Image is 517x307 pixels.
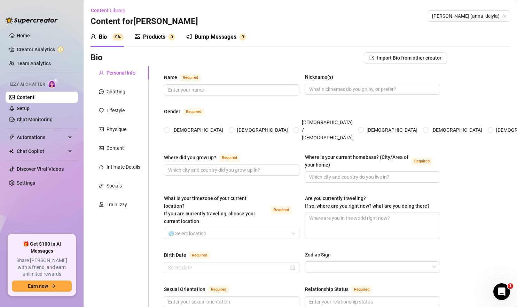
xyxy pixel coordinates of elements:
[107,182,122,190] div: Socials
[309,173,435,181] input: Where is your current homebase? (City/Area of your home)
[164,251,186,259] div: Birth Date
[168,86,294,94] input: Name
[107,125,126,133] div: Physique
[91,52,103,63] h3: Bio
[164,153,248,162] label: Where did you grow up?
[180,74,201,82] span: Required
[107,201,127,208] div: Train Izzy
[168,33,175,40] sup: 0
[99,70,104,75] span: user
[164,108,180,115] div: Gender
[369,55,374,60] span: import
[305,285,348,293] div: Relationship Status
[309,85,435,93] input: Nickname(s)
[305,153,440,169] label: Where is your current homebase? (City/Area of your home)
[412,158,432,165] span: Required
[364,52,447,63] button: Import Bio from other creator
[305,251,331,259] div: Zodiac Sign
[91,16,198,27] h3: Content for [PERSON_NAME]
[99,127,104,132] span: idcard
[6,17,58,24] img: logo-BBDzfeDw.svg
[186,34,192,39] span: notification
[239,33,246,40] sup: 0
[107,107,125,114] div: Lifestyle
[364,126,420,134] span: [DEMOGRAPHIC_DATA]
[9,135,15,140] span: thunderbolt
[48,78,58,89] img: AI Chatter
[168,166,294,174] input: Where did you grow up?
[164,73,209,82] label: Name
[502,14,506,18] span: team
[10,81,45,88] span: Izzy AI Chatter
[309,298,435,306] input: Relationship Status
[164,285,205,293] div: Sexual Orientation
[99,89,104,94] span: message
[91,8,125,13] span: Content Library
[12,257,72,278] span: Share [PERSON_NAME] with a friend, and earn unlimited rewards
[164,195,255,224] span: What is your timezone of your current location? If you are currently traveling, choose your curre...
[271,206,292,214] span: Required
[99,146,104,151] span: picture
[107,144,124,152] div: Content
[164,154,216,161] div: Where did you grow up?
[219,154,240,162] span: Required
[12,241,72,254] span: 🎁 Get $100 in AI Messages
[17,132,66,143] span: Automations
[17,44,72,55] a: Creator Analytics exclamation-circle
[135,34,140,39] span: picture
[183,108,204,116] span: Required
[99,164,104,169] span: fire
[432,11,506,21] span: Anna (anna_delyla)
[168,298,294,306] input: Sexual Orientation
[164,251,218,259] label: Birth Date
[305,73,333,81] div: Nickname(s)
[508,283,513,289] span: 1
[164,107,212,116] label: Gender
[305,285,380,293] label: Relationship Status
[99,108,104,113] span: heart
[17,180,35,186] a: Settings
[493,283,510,300] iframe: Intercom live chat
[28,283,48,289] span: Earn now
[91,5,131,16] button: Content Library
[170,126,226,134] span: [DEMOGRAPHIC_DATA]
[305,195,430,209] span: Are you currently traveling? If so, where are you right now? what are you doing there?
[195,33,236,41] div: Bump Messages
[351,286,372,293] span: Required
[112,33,124,40] sup: 0%
[17,146,66,157] span: Chat Copilot
[305,251,336,259] label: Zodiac Sign
[51,284,56,289] span: arrow-right
[17,106,30,111] a: Setup
[17,94,34,100] a: Content
[9,149,14,154] img: Chat Copilot
[234,126,291,134] span: [DEMOGRAPHIC_DATA]
[168,264,289,271] input: Birth Date
[12,281,72,292] button: Earn nowarrow-right
[17,33,30,38] a: Home
[429,126,485,134] span: [DEMOGRAPHIC_DATA]
[99,183,104,188] span: link
[17,61,51,66] a: Team Analytics
[305,153,409,169] div: Where is your current homebase? (City/Area of your home)
[305,73,338,81] label: Nickname(s)
[99,202,104,207] span: experiment
[208,286,229,293] span: Required
[107,88,125,95] div: Chatting
[164,74,177,81] div: Name
[107,163,140,171] div: Intimate Details
[377,55,441,61] span: Import Bio from other creator
[91,34,96,39] span: user
[189,252,210,259] span: Required
[299,118,355,141] span: [DEMOGRAPHIC_DATA] / [DEMOGRAPHIC_DATA]
[17,166,64,172] a: Discover Viral Videos
[17,117,53,122] a: Chat Monitoring
[99,33,107,41] div: Bio
[107,69,135,77] div: Personal Info
[143,33,165,41] div: Products
[164,285,237,293] label: Sexual Orientation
